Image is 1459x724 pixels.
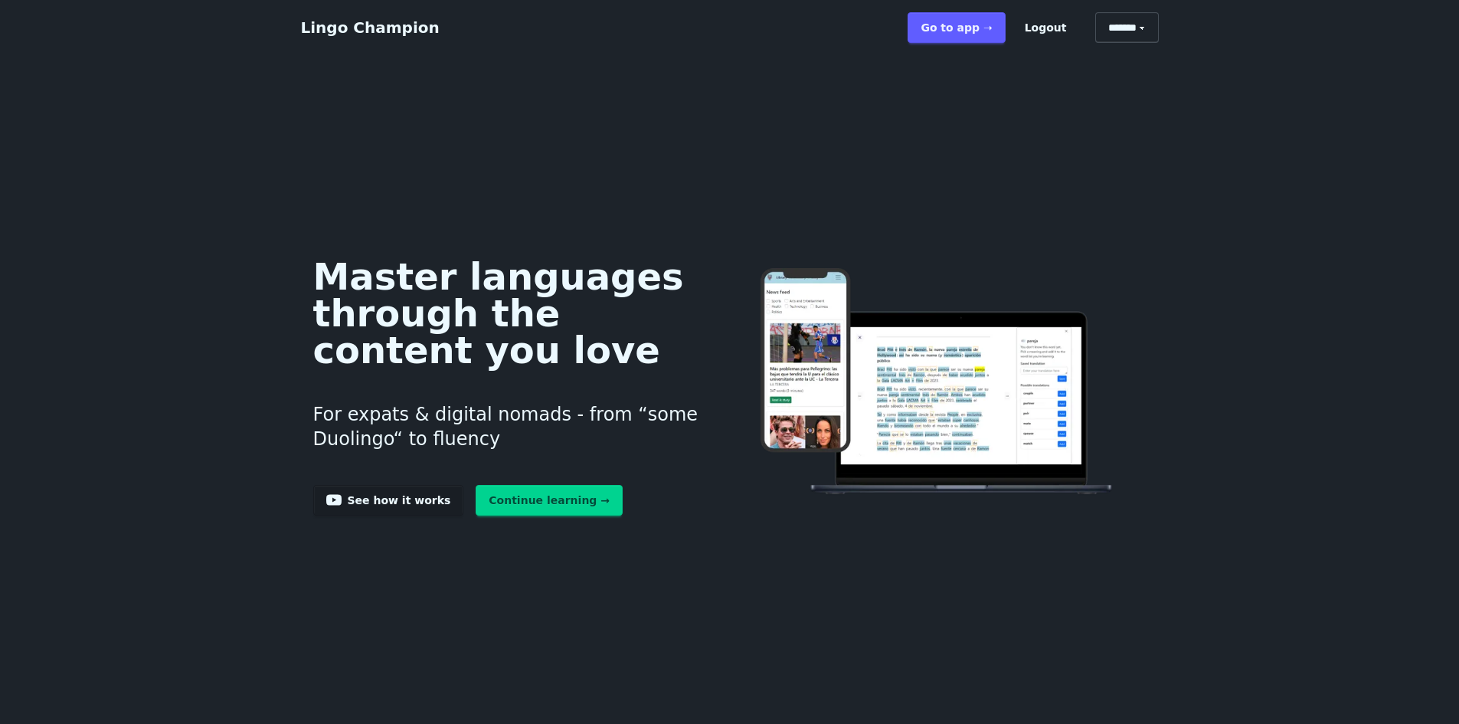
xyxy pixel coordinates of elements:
[908,12,1005,43] a: Go to app ➝
[476,485,623,516] a: Continue learning →
[1012,12,1080,43] button: Logout
[301,18,440,37] a: Lingo Champion
[730,268,1146,497] img: Learn languages online
[313,384,706,470] h3: For expats & digital nomads - from “some Duolingo“ to fluency
[313,485,464,516] a: See how it works
[313,258,706,369] h1: Master languages through the content you love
